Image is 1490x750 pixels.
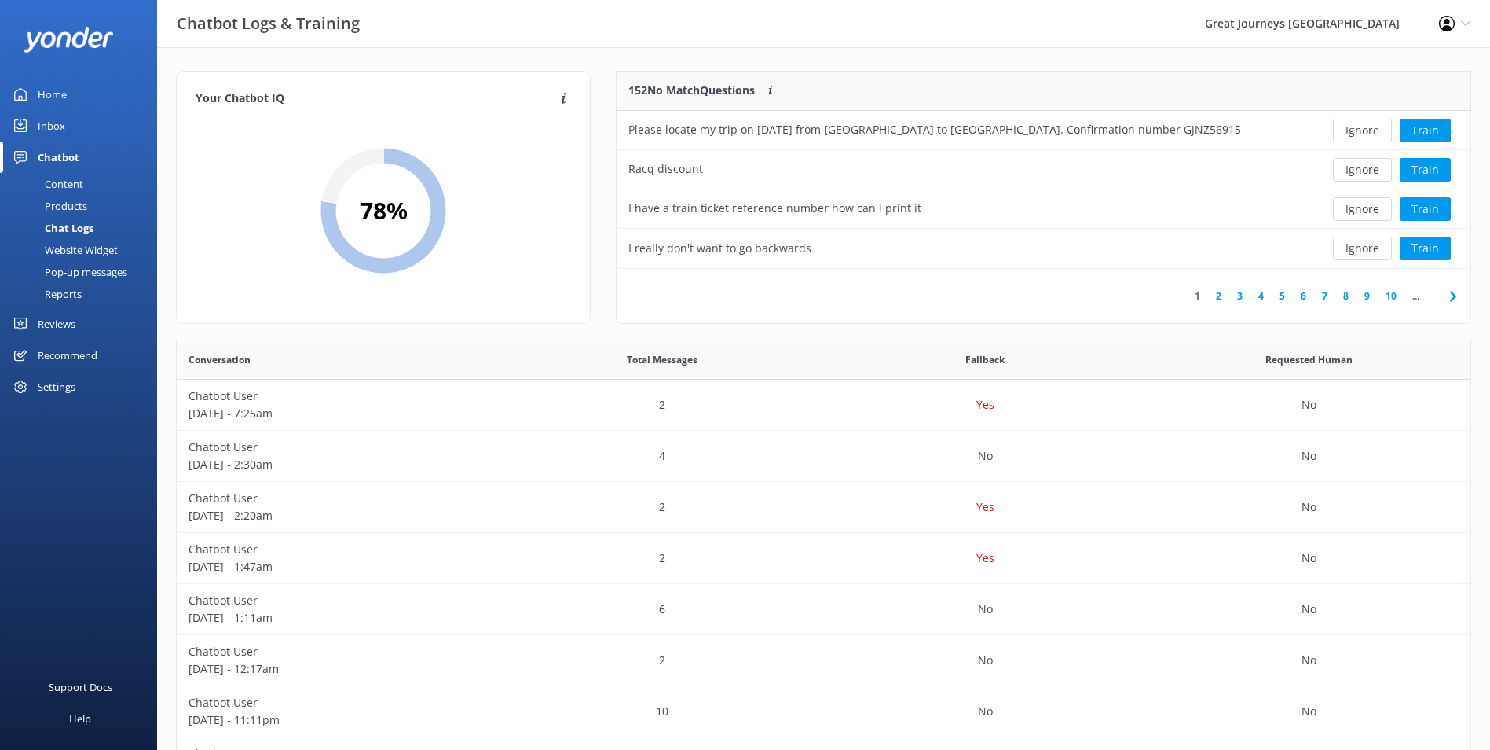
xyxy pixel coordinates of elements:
img: yonder-white-logo.png [24,27,114,53]
p: No [1301,601,1316,618]
div: Help [69,703,91,734]
div: Content [9,173,83,195]
a: Pop-up messages [9,261,157,283]
p: [DATE] - 12:17am [189,660,489,678]
p: 6 [659,601,665,618]
a: 2 [1208,289,1229,303]
div: row [617,111,1470,150]
p: Yes [976,396,994,414]
span: Conversation [189,352,251,367]
div: Products [9,195,87,217]
p: 2 [659,550,665,567]
div: I have a train ticket reference number how can i print it [628,200,921,217]
div: Recommend [38,340,97,371]
p: No [1301,652,1316,669]
a: Reports [9,283,157,305]
button: Ignore [1333,158,1392,182]
a: 8 [1335,289,1356,303]
div: Website Widget [9,239,118,261]
div: Reports [9,283,82,305]
div: row [177,482,1470,533]
div: Support Docs [49,671,112,703]
button: Ignore [1333,197,1392,221]
p: No [1301,396,1316,414]
p: Chatbot User [189,643,489,660]
p: [DATE] - 1:11am [189,609,489,627]
div: row [617,229,1470,268]
div: row [177,635,1470,686]
p: 2 [659,498,665,516]
div: row [177,686,1470,737]
p: [DATE] - 2:20am [189,507,489,524]
a: Products [9,195,157,217]
span: Requested Human [1265,352,1353,367]
h4: Your Chatbot IQ [196,90,556,108]
button: Ignore [1333,119,1392,142]
div: Chatbot [38,142,79,173]
button: Ignore [1333,237,1392,260]
button: Train [1400,237,1451,260]
p: Yes [976,498,994,516]
a: 10 [1378,289,1404,303]
p: No [1301,447,1316,465]
span: Total Messages [627,352,697,367]
a: 9 [1356,289,1378,303]
span: ... [1404,289,1427,303]
p: 4 [659,447,665,465]
a: 6 [1293,289,1314,303]
p: Chatbot User [189,694,489,711]
h2: 78 % [360,192,408,230]
div: Reviews [38,308,75,340]
a: 5 [1272,289,1293,303]
p: Yes [976,550,994,567]
a: 3 [1229,289,1250,303]
p: No [1301,550,1316,567]
button: Train [1400,197,1451,221]
span: Fallback [965,352,1005,367]
p: [DATE] - 1:47am [189,558,489,575]
p: 2 [659,396,665,414]
p: No [978,652,993,669]
p: No [978,703,993,720]
p: 10 [656,703,668,720]
div: row [617,150,1470,189]
a: 1 [1187,289,1208,303]
div: row [177,380,1470,431]
p: Chatbot User [189,490,489,507]
p: Chatbot User [189,388,489,405]
a: 4 [1250,289,1272,303]
p: No [1301,498,1316,516]
div: Chat Logs [9,217,93,239]
p: 152 No Match Questions [628,82,755,99]
p: Chatbot User [189,592,489,609]
p: No [1301,703,1316,720]
div: Settings [38,371,75,403]
h3: Chatbot Logs & Training [177,11,360,36]
div: Home [38,79,67,110]
div: I really don't want to go backwards [628,240,811,257]
div: Pop-up messages [9,261,127,283]
div: row [177,533,1470,584]
div: row [617,189,1470,229]
p: [DATE] - 7:25am [189,405,489,422]
p: 2 [659,652,665,669]
a: Content [9,173,157,195]
div: Please locate my trip on [DATE] from [GEOGRAPHIC_DATA] to [GEOGRAPHIC_DATA]. Confirmation number ... [628,121,1241,138]
p: [DATE] - 2:30am [189,456,489,473]
p: No [978,601,993,618]
a: 7 [1314,289,1335,303]
a: Website Widget [9,239,157,261]
button: Train [1400,119,1451,142]
div: Racq discount [628,160,703,178]
a: Chat Logs [9,217,157,239]
p: Chatbot User [189,541,489,558]
button: Train [1400,158,1451,182]
p: Chatbot User [189,439,489,456]
div: row [177,584,1470,635]
p: [DATE] - 11:11pm [189,711,489,729]
div: Inbox [38,110,65,142]
p: No [978,447,993,465]
div: row [177,431,1470,482]
div: grid [617,111,1470,268]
